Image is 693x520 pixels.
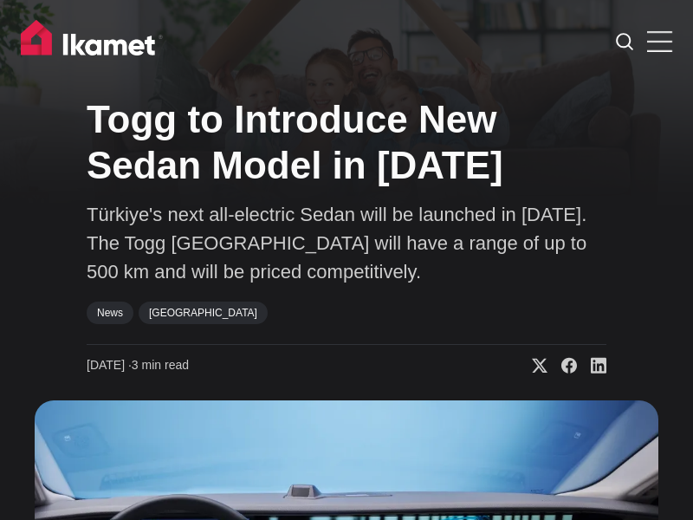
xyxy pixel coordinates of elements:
[87,97,606,189] h1: Togg to Introduce New Sedan Model in [DATE]
[87,357,189,374] time: 3 min read
[87,302,133,324] a: News
[87,358,132,372] span: [DATE] ∙
[577,357,606,374] a: Share on Linkedin
[547,357,577,374] a: Share on Facebook
[87,200,606,286] p: Türkiye's next all-electric Sedan will be launched in [DATE]. The Togg [GEOGRAPHIC_DATA] will hav...
[21,20,163,63] img: Ikamet home
[139,302,268,324] a: [GEOGRAPHIC_DATA]
[518,357,547,374] a: Share on X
